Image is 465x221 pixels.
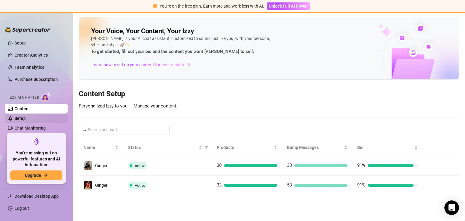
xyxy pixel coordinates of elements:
a: Log out [15,206,29,211]
span: arrow-right [186,62,192,68]
button: Upgradearrow-right [10,170,62,180]
span: Bio [357,144,413,151]
span: filter [203,143,209,152]
th: Status [123,139,212,156]
a: Setup [15,116,26,121]
h3: Content Setup [79,89,459,99]
th: Bio [352,139,423,156]
input: Search account [88,126,161,133]
span: rocket [33,138,40,145]
a: Unlock Full AI Power [267,4,310,8]
span: Ginger [95,183,107,188]
span: Name [84,144,114,151]
span: download [8,194,13,199]
div: [PERSON_NAME] is your AI chat assistant, customized to sound just like you, with your persona, vi... [91,35,273,55]
span: Active [135,183,145,188]
span: Download Desktop App [15,194,59,199]
a: Setup [15,41,26,45]
span: 91% [357,163,365,168]
h2: Your Voice, Your Content, Your Izzy [91,27,194,35]
img: Ginger [84,181,92,190]
span: 91% [357,182,365,188]
span: Ginger [95,163,107,168]
span: filter [205,146,208,149]
a: Team Analytics [15,65,44,70]
img: Ginger [84,161,92,170]
a: Content [15,106,30,111]
span: 30 [217,163,222,168]
span: You're on the free plan. Earn more and work less with AI. [160,4,264,8]
span: Learn how to set up your content for best results [91,61,184,68]
span: 33 [287,163,292,168]
span: Personalized Izzy to you — Manage your content. [79,103,177,109]
th: Bump Messages [282,139,352,156]
span: Upgrade [25,173,41,178]
a: Chat Monitoring [15,126,46,130]
span: Status [128,144,198,151]
img: logo-BBDzfeDw.svg [5,27,50,33]
span: Products [217,144,272,151]
strong: To get started, fill out your bio and the content you want [PERSON_NAME] to sell. [91,49,254,54]
span: Active [135,163,145,168]
img: AI Chatter [41,92,51,101]
span: search [82,127,87,132]
span: Bump Messages [287,144,343,151]
span: Unlock Full AI Power [269,4,308,8]
span: 53 [287,182,292,188]
img: ai-chatter-content-library-cLFOSyPT.png [365,18,459,79]
button: Unlock Full AI Power [267,2,310,10]
span: 33 [217,182,222,188]
a: Learn how to set up your content for best results [91,60,196,70]
span: arrow-right [44,173,48,177]
span: You're missing out on powerful features and AI Automation. [10,150,62,168]
th: Products [212,139,282,156]
a: Creator Analytics [15,50,63,60]
th: Name [79,139,123,156]
span: Izzy AI Chatter [8,95,39,101]
a: Purchase Subscription [15,74,63,84]
div: Open Intercom Messenger [444,200,459,215]
span: exclamation-circle [153,4,157,8]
